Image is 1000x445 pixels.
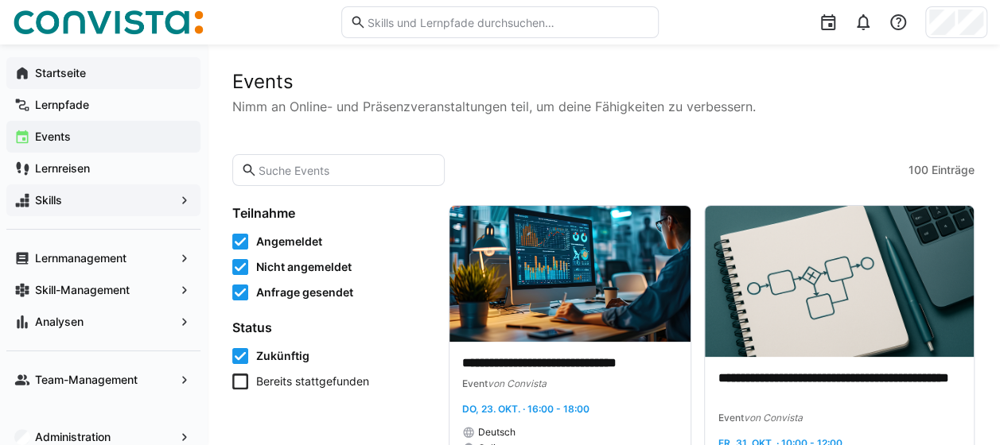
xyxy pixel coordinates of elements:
h4: Status [232,319,430,335]
span: von Convista [488,377,547,389]
span: Bereits stattgefunden [256,373,369,389]
span: Event [462,377,488,389]
span: von Convista [743,412,802,424]
img: image [449,206,691,342]
h2: Events [232,70,975,94]
h4: Teilnahme [232,205,430,221]
span: Anfrage gesendet [256,284,353,300]
span: Deutsch [478,426,516,439]
span: Angemeldet [256,234,322,250]
p: Nimm an Online- und Präsenzveranstaltungen teil, um deine Fähigkeiten zu verbessern. [232,97,975,116]
img: image [705,206,974,357]
span: 100 [909,162,928,178]
span: Do, 23. Okt. · 16:00 - 18:00 [462,403,589,415]
span: Einträge [932,162,975,178]
input: Suche Events [257,163,436,177]
span: Zukünftig [256,348,309,364]
span: Nicht angemeldet [256,259,352,275]
span: Event [718,412,743,424]
input: Skills und Lernpfade durchsuchen… [366,15,650,29]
